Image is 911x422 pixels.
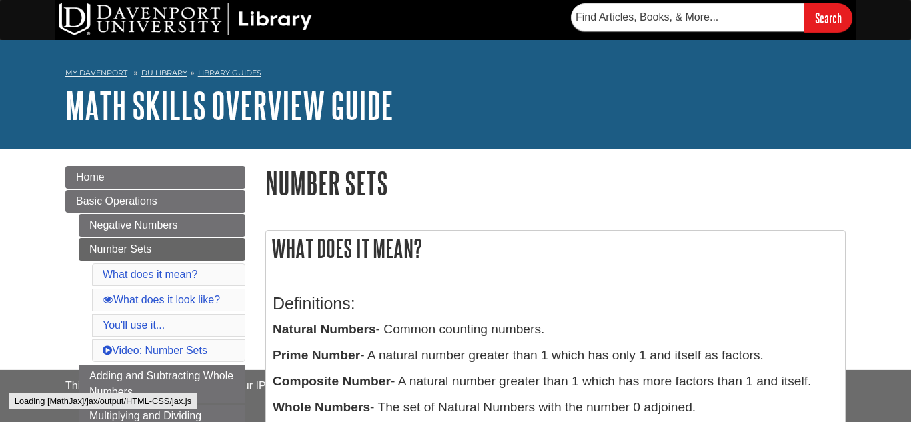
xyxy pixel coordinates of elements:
p: - The set of Natural Numbers with the number 0 adjoined. [273,398,838,417]
form: Searches DU Library's articles, books, and more [571,3,852,32]
a: Math Skills Overview Guide [65,85,393,126]
a: DU Library [141,68,187,77]
b: Whole Numbers [273,400,370,414]
h3: Definitions: [273,294,838,313]
div: Loading [MathJax]/jax/output/HTML-CSS/jax.js [9,393,197,409]
a: Library Guides [198,68,261,77]
input: Search [804,3,852,32]
b: Prime Number [273,348,360,362]
span: Home [76,171,105,183]
h2: What does it mean? [266,231,845,266]
a: Adding and Subtracting Whole Numbers [79,365,245,403]
a: My Davenport [65,67,127,79]
p: - Common counting numbers. [273,320,838,339]
a: Negative Numbers [79,214,245,237]
p: - A natural number greater than 1 which has only 1 and itself as factors. [273,346,838,365]
a: Video: Number Sets [103,345,207,356]
a: What does it mean? [103,269,197,280]
a: You'll use it... [103,319,165,331]
img: DU Library [59,3,312,35]
h1: Number Sets [265,166,846,200]
input: Find Articles, Books, & More... [571,3,804,31]
a: Home [65,166,245,189]
a: Number Sets [79,238,245,261]
nav: breadcrumb [65,64,846,85]
a: What does it look like? [103,294,220,305]
b: Natural Numbers [273,322,376,336]
b: Composite Number [273,374,391,388]
p: - A natural number greater than 1 which has more factors than 1 and itself. [273,372,838,391]
span: Basic Operations [76,195,157,207]
a: Basic Operations [65,190,245,213]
